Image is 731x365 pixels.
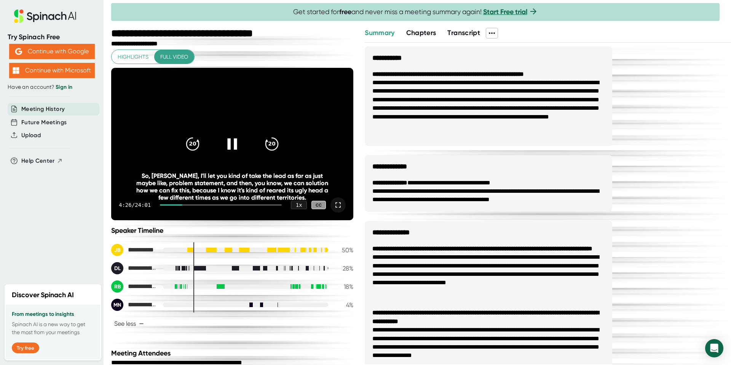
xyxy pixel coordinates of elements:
div: Jeff Barker [111,244,157,256]
span: Get started for and never miss a meeting summary again! [293,8,538,16]
div: 28 % [334,265,353,272]
button: Meeting History [21,105,65,114]
button: Upload [21,131,41,140]
div: 1 x [291,201,307,209]
a: Start Free trial [483,8,527,16]
button: Transcript [447,28,480,38]
div: DL [111,262,123,274]
span: Help Center [21,157,55,165]
div: 18 % [334,283,353,290]
button: Future Meetings [21,118,67,127]
span: Full video [160,52,188,62]
div: Speaker Timeline [111,226,353,235]
div: 50 % [334,247,353,254]
b: free [339,8,351,16]
span: Transcript [447,29,480,37]
div: Open Intercom Messenger [705,339,723,357]
button: Continue with Google [9,44,95,59]
button: See less− [111,317,147,330]
img: Aehbyd4JwY73AAAAAElFTkSuQmCC [15,48,22,55]
div: CC [311,201,326,210]
a: Sign in [56,84,72,90]
div: Have an account? [8,84,96,91]
div: Try Spinach Free [8,33,96,42]
button: Summary [365,28,394,38]
button: Try free [12,343,39,353]
button: Help Center [21,157,63,165]
div: So, [PERSON_NAME], I'll let you kind of take the lead as far as just maybe like, problem statemen... [136,172,329,201]
button: Highlights [112,50,155,64]
span: Summary [365,29,394,37]
div: RB [111,280,123,293]
h3: From meetings to insights [12,311,94,317]
p: Spinach AI is a new way to get the most from your meetings [12,320,94,336]
button: Chapters [406,28,436,38]
div: JB [111,244,123,256]
button: Continue with Microsoft [9,63,95,78]
h2: Discover Spinach AI [12,290,74,300]
span: Highlights [118,52,148,62]
div: 4 % [334,301,353,309]
div: Darren Linden [111,262,157,274]
button: Full video [154,50,194,64]
div: Megan Neumyer [111,299,157,311]
div: 4:26 / 24:01 [119,202,151,208]
span: − [139,321,144,327]
span: Chapters [406,29,436,37]
div: Rachel Budlong [111,280,157,293]
div: Meeting Attendees [111,349,355,357]
div: MN [111,299,123,311]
